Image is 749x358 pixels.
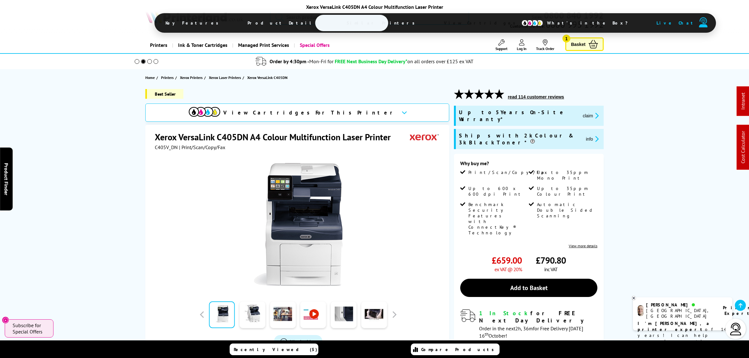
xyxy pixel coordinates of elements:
a: Ink & Toner Cartridges [172,37,232,53]
span: Ships with 2k Colour & 3k Black Toner* [459,132,581,146]
div: modal_delivery [460,310,597,338]
a: Compare Products [411,344,500,355]
button: promo-description [584,135,601,143]
img: Xerox VersaLink C405DN [237,163,360,286]
a: Support [495,39,507,51]
span: FREE Next Business Day Delivery* [335,58,407,64]
span: Automatic Double Sided Scanning [537,202,596,219]
span: What’s in the Box? [538,15,643,31]
span: Product Details [238,15,330,31]
img: cmyk-icon.svg [521,20,543,26]
a: Xerox VersaLink C405DN [247,74,289,81]
span: inc VAT [544,266,557,272]
a: Managed Print Services [232,37,294,53]
span: Print/Scan/Copy/Fax [468,170,549,175]
img: user-headset-light.svg [729,323,742,335]
span: Subscribe for Special Offers [13,322,47,335]
span: Mon-Fri for [309,58,333,64]
span: Product Finder [3,163,9,195]
a: Xerox Laser Printers [209,74,243,81]
span: Best Seller [145,89,183,99]
a: View more details [569,243,597,248]
div: [PERSON_NAME] [646,302,715,308]
span: 2h, 36m [515,325,533,332]
span: ex VAT @ 20% [495,266,522,272]
span: Recently Viewed (5) [234,347,317,352]
span: Similar Printers [337,15,428,31]
sup: th [485,331,489,337]
a: Basket 1 [565,37,604,51]
img: user-headset-duotone.svg [699,17,708,27]
span: Ink & Toner Cartridges [178,37,227,53]
span: Benchmark Security Features with ConnectKey® Technology [468,202,528,236]
span: View Cartridges [434,15,531,31]
button: Close [2,316,9,324]
p: of 14 years! I can help you choose the right product [638,321,728,350]
span: Order in the next for Free Delivery [DATE] 16 October! [479,325,583,339]
span: Printers [161,74,174,81]
div: Why buy me? [460,160,597,170]
span: Basket [571,40,585,48]
span: Xerox Printers [180,74,203,81]
a: Intranet [740,93,746,110]
img: Xerox [410,131,439,143]
span: Up to 35ppm Mono Print [537,170,596,181]
a: Special Offers [294,37,334,53]
div: on all orders over £125 ex VAT [407,58,473,64]
span: Order by 4:30pm - [270,58,333,64]
span: Log In [517,46,527,51]
a: Log In [517,39,527,51]
span: Xerox Laser Printers [209,74,241,81]
span: 1 In Stock [479,310,530,317]
span: 1 [562,35,570,42]
span: Up to 5 Years On-Site Warranty* [459,109,578,123]
a: Xerox Printers [180,74,204,81]
a: Add to Basket [460,279,597,297]
span: Compare Products [421,347,497,352]
a: Product_All_Videos [274,335,322,348]
span: £659.00 [492,255,522,266]
button: read 114 customer reviews [506,94,566,100]
div: [GEOGRAPHIC_DATA], [GEOGRAPHIC_DATA] [646,308,715,319]
span: Key Features [156,15,231,31]
a: Recently Viewed (5) [230,344,318,355]
span: Live Chat [657,20,696,26]
span: Up to 600 x 600 dpi Print [468,186,528,197]
span: Watch video [290,338,316,345]
span: Home [145,74,155,81]
span: Up to 35ppm Colour Print [537,186,596,197]
b: I'm [PERSON_NAME], a printer expert [638,321,711,332]
span: Support [495,46,507,51]
a: Printers [145,37,172,53]
h1: Xerox VersaLink C405DN A4 Colour Multifunction Laser Printer [155,131,397,143]
span: £790.80 [536,255,566,266]
span: C405V_DN [155,144,178,150]
div: Xerox VersaLink C405DN A4 Colour Multifunction Laser Printer [154,4,595,10]
button: promo-description [581,112,601,119]
span: Xerox VersaLink C405DN [247,74,288,81]
div: for FREE Next Day Delivery [479,310,597,324]
span: | Print/Scan/Copy/Fax [179,144,225,150]
a: Printers [161,74,175,81]
a: Home [145,74,156,81]
a: Track Order [536,39,554,51]
img: ashley-livechat.png [638,305,644,316]
span: View Cartridges For This Printer [223,109,396,116]
li: modal_delivery [126,56,603,67]
a: Cost Calculator [740,131,746,164]
img: View Cartridges [189,107,220,117]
